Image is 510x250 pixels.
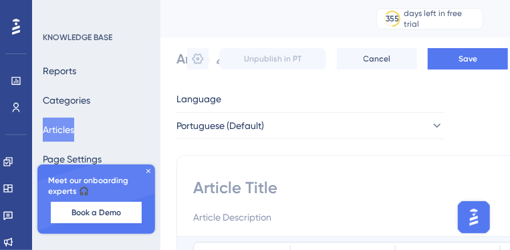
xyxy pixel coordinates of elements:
button: Reports [43,59,76,83]
div: 355 [386,13,399,24]
span: Book a Demo [72,207,121,218]
button: Cancel [337,48,417,70]
button: Categories [43,88,90,112]
iframe: UserGuiding AI Assistant Launcher [454,197,494,237]
button: Book a Demo [51,202,142,223]
span: Language [176,91,221,107]
span: Meet our onboarding experts 🎧 [48,175,144,197]
input: Article Name [176,49,210,68]
button: Portuguese (Default) [176,112,444,139]
button: Save [428,48,508,70]
span: Portuguese (Default) [176,118,264,134]
div: days left in free trial [404,8,479,29]
button: Page Settings [43,147,102,171]
button: Articles [43,118,74,142]
div: KNOWLEDGE BASE [43,32,112,43]
span: Cancel [364,53,391,64]
span: Unpublish in PT [244,53,301,64]
span: Save [459,53,477,64]
button: Unpublish in PT [219,48,326,70]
